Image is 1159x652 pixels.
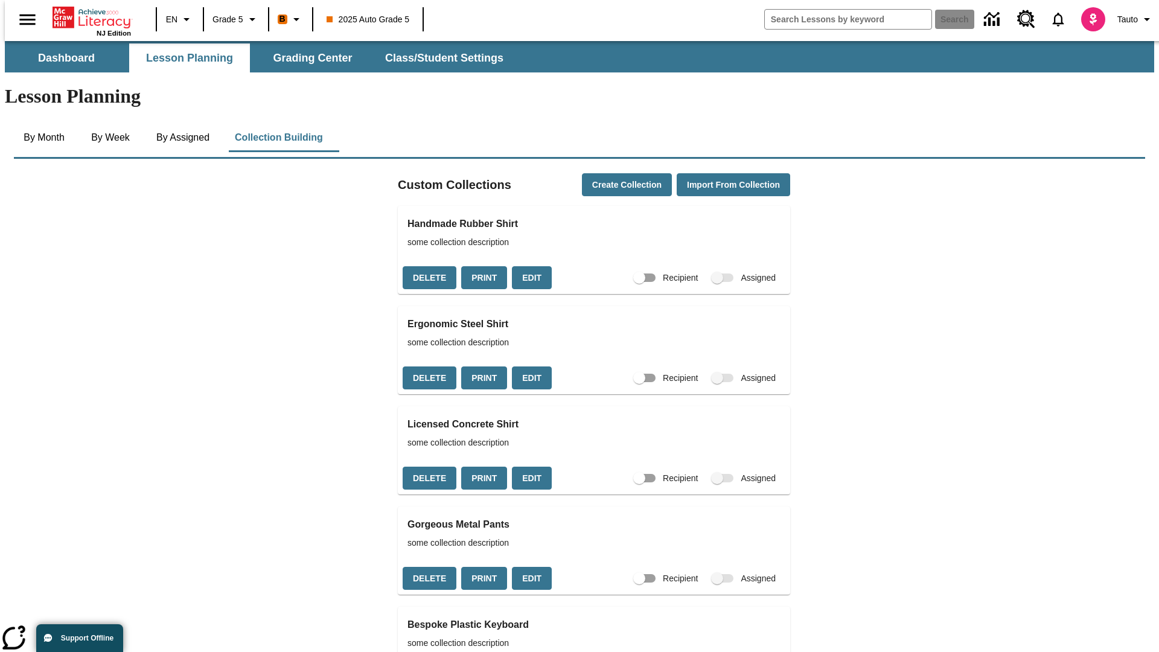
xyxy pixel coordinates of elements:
[741,372,776,385] span: Assigned
[403,266,456,290] button: Delete
[512,266,552,290] button: Edit
[80,123,141,152] button: By Week
[407,216,781,232] h3: Handmade Rubber Shirt
[663,472,698,485] span: Recipient
[403,366,456,390] button: Delete
[407,616,781,633] h3: Bespoke Plastic Keyboard
[403,467,456,490] button: Delete
[1113,8,1159,30] button: Profile/Settings
[403,567,456,590] button: Delete
[147,123,219,152] button: By Assigned
[5,41,1154,72] div: SubNavbar
[977,3,1010,36] a: Data Center
[161,8,199,30] button: Language: EN, Select a language
[461,567,507,590] button: Print, will open in a new window
[14,123,74,152] button: By Month
[1074,4,1113,35] button: Select a new avatar
[208,8,264,30] button: Grade: Grade 5, Select a grade
[53,4,131,37] div: Home
[582,173,672,197] button: Create Collection
[741,272,776,284] span: Assigned
[273,8,308,30] button: Boost Class color is orange. Change class color
[663,272,698,284] span: Recipient
[1117,13,1138,26] span: Tauto
[53,5,131,30] a: Home
[461,366,507,390] button: Print, will open in a new window
[663,572,698,585] span: Recipient
[461,467,507,490] button: Print, will open in a new window
[741,472,776,485] span: Assigned
[407,236,781,249] span: some collection description
[1042,4,1074,35] a: Notifications
[375,43,513,72] button: Class/Student Settings
[407,436,781,449] span: some collection description
[36,624,123,652] button: Support Offline
[166,13,177,26] span: EN
[225,123,333,152] button: Collection Building
[663,372,698,385] span: Recipient
[1010,3,1042,36] a: Resource Center, Will open in new tab
[5,85,1154,107] h1: Lesson Planning
[407,537,781,549] span: some collection description
[273,51,352,65] span: Grading Center
[5,43,514,72] div: SubNavbar
[61,634,113,642] span: Support Offline
[407,637,781,650] span: some collection description
[512,467,552,490] button: Edit
[212,13,243,26] span: Grade 5
[398,175,511,194] h2: Custom Collections
[129,43,250,72] button: Lesson Planning
[765,10,931,29] input: search field
[97,30,131,37] span: NJ Edition
[512,567,552,590] button: Edit
[146,51,233,65] span: Lesson Planning
[10,2,45,37] button: Open side menu
[385,51,503,65] span: Class/Student Settings
[327,13,410,26] span: 2025 Auto Grade 5
[279,11,286,27] span: B
[512,366,552,390] button: Edit
[407,516,781,533] h3: Gorgeous Metal Pants
[407,336,781,349] span: some collection description
[252,43,373,72] button: Grading Center
[1081,7,1105,31] img: avatar image
[677,173,790,197] button: Import from Collection
[407,416,781,433] h3: Licensed Concrete Shirt
[407,316,781,333] h3: Ergonomic Steel Shirt
[461,266,507,290] button: Print, will open in a new window
[6,43,127,72] button: Dashboard
[741,572,776,585] span: Assigned
[38,51,95,65] span: Dashboard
